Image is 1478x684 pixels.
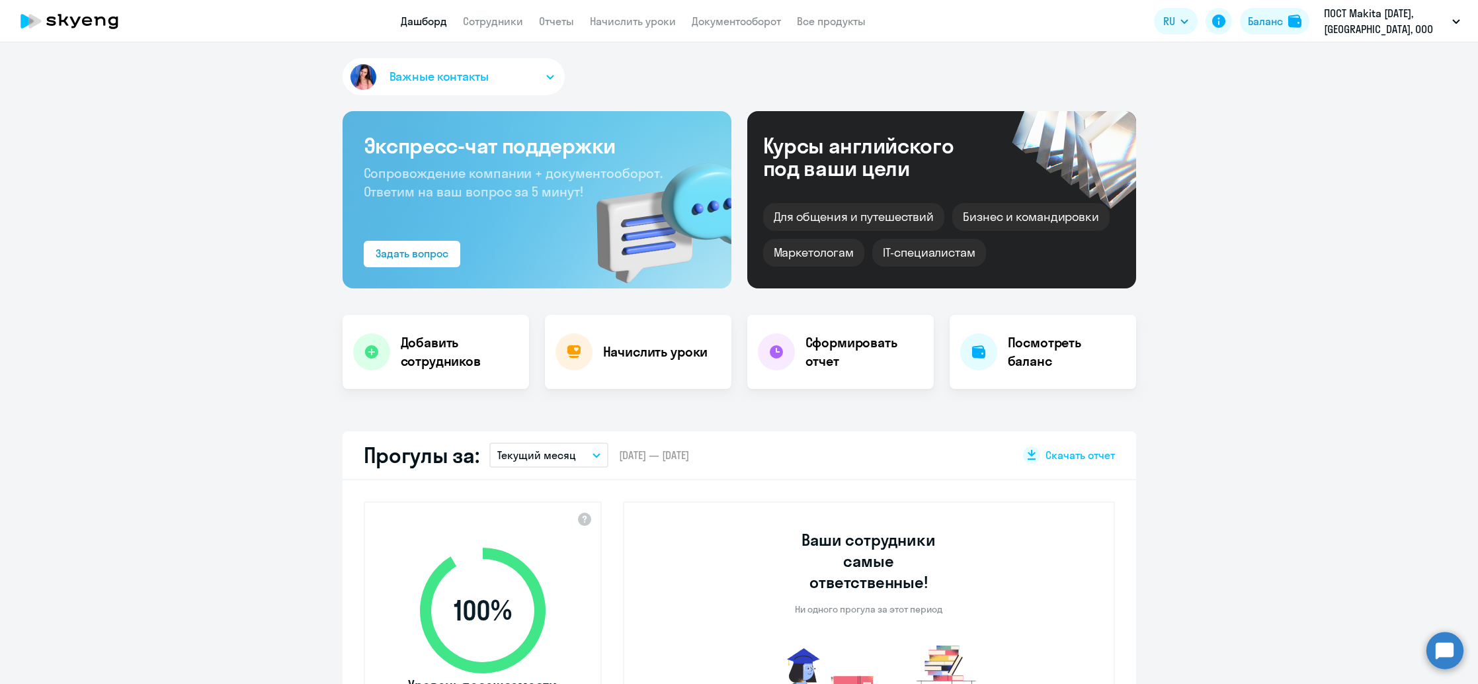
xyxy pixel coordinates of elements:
[590,15,676,28] a: Начислить уроки
[795,603,942,615] p: Ни одного прогула за этот период
[539,15,574,28] a: Отчеты
[343,58,565,95] button: Важные контакты
[364,241,460,267] button: Задать вопрос
[364,165,663,200] span: Сопровождение компании + документооборот. Ответим на ваш вопрос за 5 минут!
[1324,5,1447,37] p: ПОСТ Makita [DATE], [GEOGRAPHIC_DATA], ООО
[1288,15,1301,28] img: balance
[872,239,986,267] div: IT-специалистам
[619,448,689,462] span: [DATE] — [DATE]
[401,333,518,370] h4: Добавить сотрудников
[805,333,923,370] h4: Сформировать отчет
[797,15,866,28] a: Все продукты
[1163,13,1175,29] span: RU
[401,15,447,28] a: Дашборд
[348,62,379,93] img: avatar
[364,442,479,468] h2: Прогулы за:
[1008,333,1126,370] h4: Посмотреть баланс
[1154,8,1198,34] button: RU
[603,343,708,361] h4: Начислить уроки
[784,529,954,593] h3: Ваши сотрудники самые ответственные!
[952,203,1110,231] div: Бизнес и командировки
[376,245,448,261] div: Задать вопрос
[1046,448,1115,462] span: Скачать отчет
[1248,13,1283,29] div: Баланс
[1240,8,1309,34] button: Балансbalance
[497,447,576,463] p: Текущий месяц
[489,443,608,468] button: Текущий месяц
[577,140,731,288] img: bg-img
[763,203,945,231] div: Для общения и путешествий
[763,239,864,267] div: Маркетологам
[1317,5,1467,37] button: ПОСТ Makita [DATE], [GEOGRAPHIC_DATA], ООО
[463,15,523,28] a: Сотрудники
[763,134,989,179] div: Курсы английского под ваши цели
[390,68,489,85] span: Важные контакты
[692,15,781,28] a: Документооборот
[407,595,559,626] span: 100 %
[364,132,710,159] h3: Экспресс-чат поддержки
